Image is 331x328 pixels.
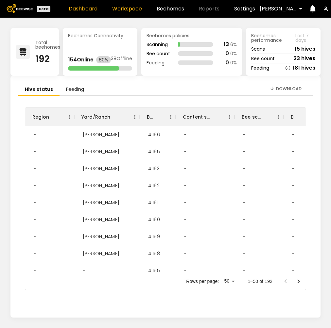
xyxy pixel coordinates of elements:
[287,194,300,211] div: -
[179,211,192,228] div: -
[147,42,170,47] div: Scanning
[186,278,219,285] p: Rows per page:
[212,112,221,122] button: Sort
[78,177,125,194] div: Thomsen
[238,228,251,245] div: -
[78,228,125,245] div: Thomsen
[68,57,94,62] div: 154 Online
[32,108,49,126] div: Region
[238,194,251,211] div: -
[143,211,165,228] div: 41160
[143,126,165,143] div: 41166
[64,112,74,122] button: Menu
[266,84,305,94] button: Download
[28,245,41,262] div: -
[28,194,41,211] div: -
[28,211,41,228] div: -
[179,194,192,211] div: -
[276,86,302,92] span: Download
[183,108,212,126] div: Content scan hives
[140,108,176,126] div: BH ID
[199,6,219,11] span: Reports
[78,160,125,177] div: Thomsen
[78,194,125,211] div: Thomsen
[251,66,269,70] div: Feeding
[238,143,251,160] div: -
[238,126,251,143] div: -
[287,143,300,160] div: -
[37,6,50,12] div: Beta
[143,245,165,262] div: 41158
[28,228,41,245] div: -
[287,126,300,143] div: -
[179,143,192,160] div: -
[49,112,58,122] button: Sort
[287,177,300,194] div: -
[293,56,315,61] div: 23 hives
[295,33,315,42] span: Last 7 days
[78,245,125,262] div: Thomsen
[179,177,192,194] div: -
[68,33,132,38] div: Beehomes Connectivity
[179,126,192,143] div: -
[28,126,41,143] div: -
[28,160,41,177] div: -
[224,42,229,47] div: 13
[225,51,229,56] div: 0
[69,6,97,11] a: Dashboard
[143,194,164,211] div: 41161
[238,245,251,262] div: -
[293,112,303,122] button: Sort
[287,211,300,228] div: -
[111,56,132,63] div: 38 Offline
[230,42,237,47] div: 6 %
[248,278,272,285] p: 1–50 of 192
[287,245,300,262] div: -
[179,262,192,279] div: -
[111,112,120,122] button: Sort
[28,143,41,160] div: -
[143,177,165,194] div: 41162
[147,51,170,56] div: Bee count
[147,33,237,38] div: Beehomes policies
[234,6,255,11] a: Settings
[238,211,251,228] div: -
[143,160,165,177] div: 41163
[291,108,293,126] div: Dead hives
[230,60,237,65] div: 0 %
[221,276,237,286] div: 50
[18,84,60,96] li: Hive status
[295,46,315,52] div: 15 hives
[274,112,284,122] button: Menu
[230,51,237,56] div: 0 %
[130,112,140,122] button: Menu
[35,40,60,49] div: Total beehomes
[251,56,275,61] div: Bee count
[28,177,41,194] div: -
[251,47,265,51] div: Scans
[287,262,300,279] div: -
[143,228,165,245] div: 41159
[179,160,192,177] div: -
[179,228,192,245] div: -
[81,108,111,126] div: Yard/Ranch
[143,143,165,160] div: 41165
[179,245,192,262] div: -
[112,6,142,11] a: Workspace
[238,262,251,279] div: -
[78,126,125,143] div: Thomsen
[60,84,91,96] li: Feeding
[7,4,33,13] img: Beewise logo
[78,262,90,279] div: -
[28,262,41,279] div: -
[166,112,176,122] button: Menu
[35,55,60,64] div: 192
[96,56,111,63] div: 80%
[284,108,316,126] div: Dead hives
[261,112,270,122] button: Sort
[293,65,315,71] div: 181 hives
[225,60,229,65] div: 0
[147,60,170,65] div: Feeding
[147,108,153,126] div: BH ID
[78,211,125,228] div: Thomsen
